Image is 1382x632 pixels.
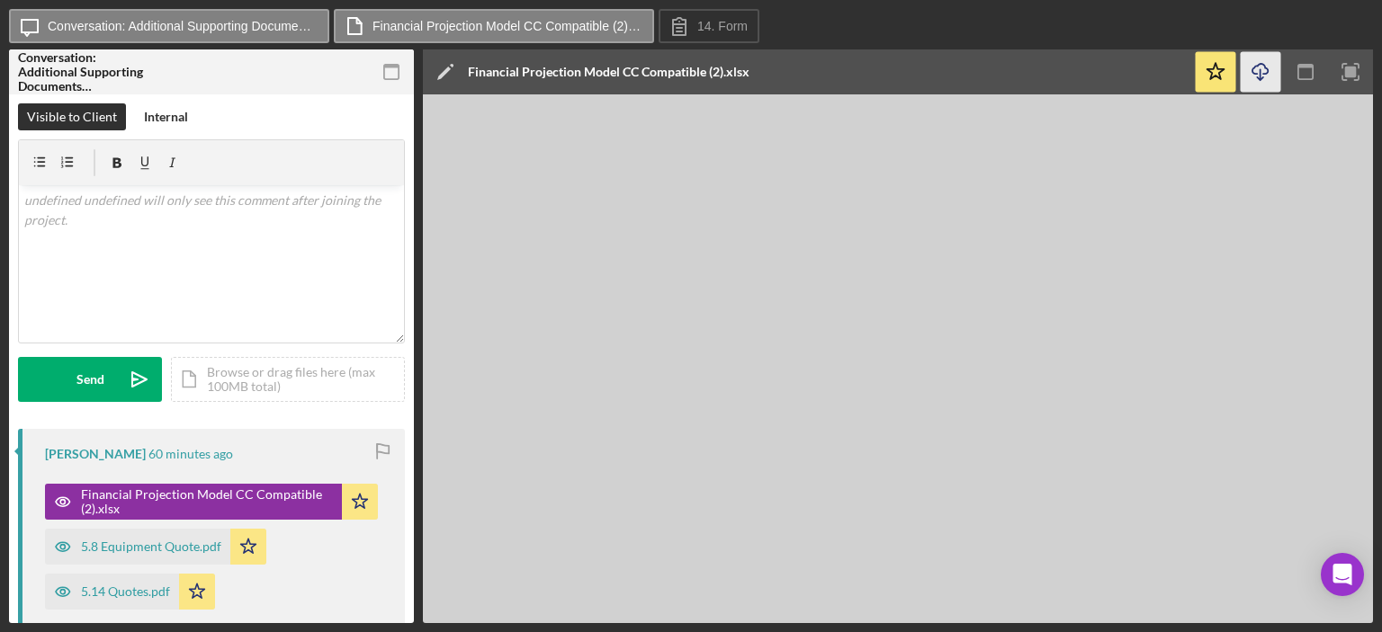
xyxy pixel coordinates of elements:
[423,94,1373,623] iframe: Document Preview
[9,9,329,43] button: Conversation: Additional Supporting Documents ([PERSON_NAME])
[45,484,378,520] button: Financial Projection Model CC Compatible (2).xlsx
[45,447,146,461] div: [PERSON_NAME]
[81,584,170,599] div: 5.14 Quotes.pdf
[372,19,642,33] label: Financial Projection Model CC Compatible (2).xlsx
[697,19,748,33] label: 14. Form
[18,50,144,93] div: Conversation: Additional Supporting Documents ([PERSON_NAME])
[334,9,654,43] button: Financial Projection Model CC Compatible (2).xlsx
[48,19,318,33] label: Conversation: Additional Supporting Documents ([PERSON_NAME])
[144,103,188,130] div: Internal
[81,487,333,516] div: Financial Projection Model CC Compatible (2).xlsx
[76,357,104,402] div: Send
[135,103,197,130] button: Internal
[1321,553,1364,596] div: Open Intercom Messenger
[148,447,233,461] time: 2025-08-11 21:40
[659,9,759,43] button: 14. Form
[81,539,221,554] div: 5.8 Equipment Quote.pdf
[18,357,162,402] button: Send
[18,103,126,130] button: Visible to Client
[27,103,117,130] div: Visible to Client
[45,529,266,565] button: 5.8 Equipment Quote.pdf
[468,65,749,79] div: Financial Projection Model CC Compatible (2).xlsx
[45,574,215,610] button: 5.14 Quotes.pdf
